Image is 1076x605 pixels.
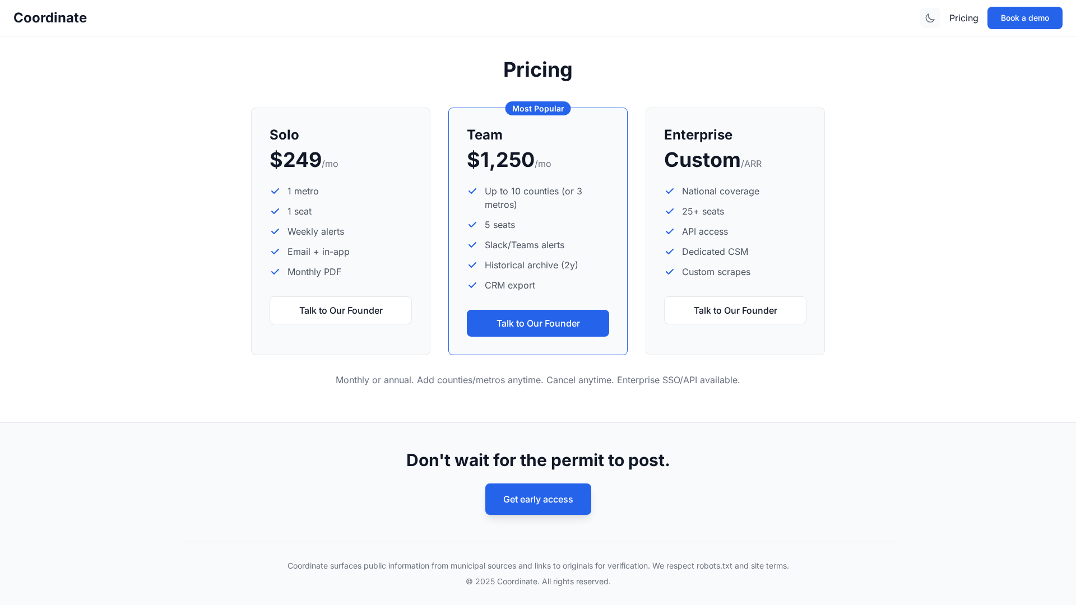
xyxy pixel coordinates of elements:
[322,158,338,169] span: /mo
[287,184,319,198] span: 1 metro
[505,101,571,115] span: Most Popular
[287,245,350,258] span: Email + in-app
[13,9,87,27] a: Coordinate
[485,218,515,231] span: 5 seats
[682,265,750,278] span: Custom scrapes
[287,204,312,218] span: 1 seat
[741,158,762,169] span: /ARR
[485,238,564,252] span: Slack/Teams alerts
[179,560,897,571] p: Coordinate surfaces public information from municipal sources and links to originals for verifica...
[535,158,551,169] span: /mo
[179,373,897,387] p: Monthly or annual. Add counties/metros anytime. Cancel anytime. Enterprise SSO/API available.
[270,126,412,144] h3: Solo
[664,147,741,172] span: Custom
[682,225,728,238] span: API access
[270,147,322,172] span: $249
[664,126,806,144] h3: Enterprise
[949,11,978,25] a: Pricing
[682,204,724,218] span: 25+ seats
[682,184,759,198] span: National coverage
[682,245,748,258] span: Dedicated CSM
[287,265,341,278] span: Monthly PDF
[467,147,535,172] span: $1,250
[485,258,578,272] span: Historical archive (2y)
[179,450,897,470] h2: Don't wait for the permit to post.
[287,225,344,238] span: Weekly alerts
[987,7,1063,29] button: Book a demo
[467,310,609,337] button: Talk to Our Founder
[920,8,940,28] button: Toggle theme
[270,296,412,324] button: Talk to Our Founder
[485,184,609,211] span: Up to 10 counties (or 3 metros)
[485,483,591,515] button: Get early access
[179,576,897,587] p: © 2025 Coordinate. All rights reserved.
[467,126,609,144] h3: Team
[485,278,535,292] span: CRM export
[179,58,897,81] h2: Pricing
[664,296,806,324] button: Talk to Our Founder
